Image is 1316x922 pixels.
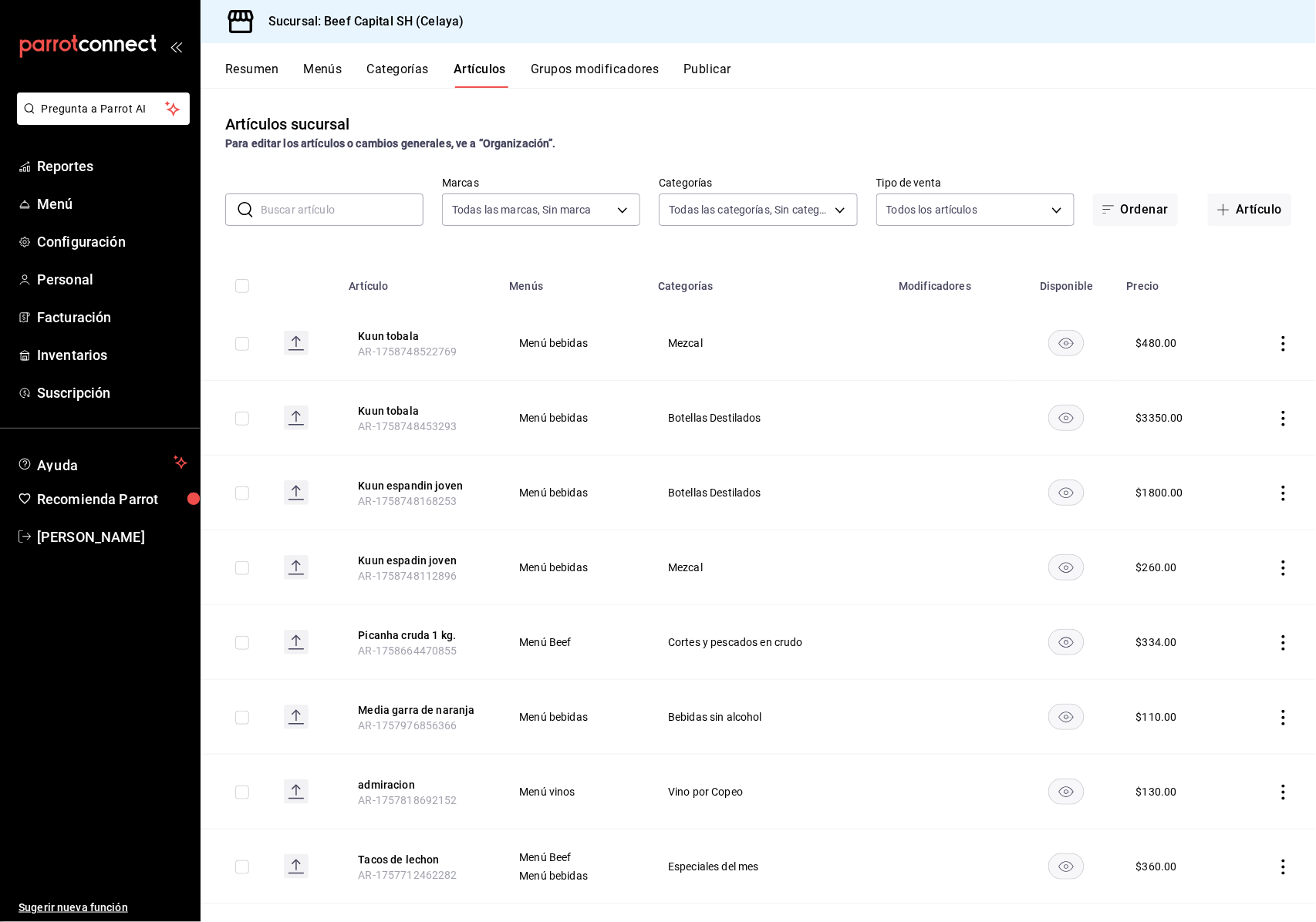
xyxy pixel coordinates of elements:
button: Artículo [1208,193,1291,226]
button: Menús [303,62,342,88]
th: Menús [500,257,649,306]
th: Precio [1118,257,1235,306]
button: availability-product [1048,554,1085,580]
button: Categorías [367,62,430,88]
span: Menú bebidas [519,870,629,881]
div: $ 1800.00 [1136,485,1183,500]
button: availability-product [1048,405,1085,431]
span: Sugerir nueva función [19,900,187,916]
span: Menú bebidas [519,712,629,722]
span: AR-1758748112896 [358,570,457,582]
button: Artículos [454,62,506,88]
span: Menú bebidas [519,412,629,423]
span: Menú Beef [519,637,629,648]
strong: Para editar los artículos o cambios generales, ve a “Organización”. [225,137,556,150]
span: Mezcal [668,562,870,573]
button: edit-product-location [358,777,481,792]
span: Especiales del mes [668,861,870,872]
button: availability-product [1048,853,1085,880]
h3: Sucursal: Beef Capital SH (Celaya) [256,12,464,31]
div: $ 130.00 [1136,784,1177,799]
button: actions [1276,785,1291,800]
span: AR-1757712462282 [358,869,457,881]
button: availability-product [1048,779,1085,805]
button: edit-product-location [358,403,481,419]
div: $ 360.00 [1136,859,1177,874]
span: Menú vinos [519,786,629,797]
span: Botellas Destilados [668,487,870,498]
span: AR-1758748453293 [358,420,457,432]
button: edit-product-location [358,478,481,493]
button: actions [1276,710,1291,725]
button: edit-product-location [358,628,481,643]
span: Vino por Copeo [668,786,870,797]
span: Ayuda [37,453,167,472]
span: Bebidas sin alcohol [668,712,870,722]
span: Pregunta a Parrot AI [42,101,166,117]
span: Menú bebidas [519,562,629,573]
span: Inventarios [37,345,187,365]
button: Ordenar [1093,193,1178,226]
span: Todas las marcas, Sin marca [452,202,592,217]
button: actions [1276,486,1291,501]
button: edit-product-location [358,852,481,867]
label: Marcas [442,178,640,189]
span: Todos los artículos [886,202,978,217]
div: $ 110.00 [1136,709,1177,725]
label: Categorías [659,178,857,189]
button: actions [1276,560,1291,576]
span: Menú bebidas [519,487,629,498]
span: Facturación [37,307,187,328]
span: AR-1758748522769 [358,345,457,358]
span: Menú [37,193,187,214]
button: actions [1276,860,1291,875]
span: Menú bebidas [519,338,629,348]
a: Pregunta a Parrot AI [11,112,190,128]
button: Publicar [683,62,731,88]
button: Grupos modificadores [531,62,659,88]
button: availability-product [1048,629,1085,655]
button: availability-product [1048,330,1085,356]
span: AR-1758664470855 [358,644,457,657]
div: $ 480.00 [1136,335,1177,351]
span: Suscripción [37,382,187,403]
input: Buscar artículo [261,194,423,225]
th: Artículo [339,257,500,306]
span: Mezcal [668,338,870,348]
th: Modificadores [889,257,1016,306]
span: Menú Beef [519,852,629,863]
button: edit-product-location [358,702,481,718]
label: Tipo de venta [876,178,1075,189]
span: Todas las categorías, Sin categoría [669,202,828,217]
div: $ 260.00 [1136,560,1177,575]
button: availability-product [1048,480,1085,506]
div: Artículos sucursal [225,113,349,136]
div: navigation tabs [225,62,1316,88]
button: edit-product-location [358,328,481,344]
span: Personal [37,269,187,290]
button: actions [1276,635,1291,651]
button: edit-product-location [358,553,481,568]
button: availability-product [1048,704,1085,730]
div: $ 334.00 [1136,634,1177,650]
span: AR-1757976856366 [358,719,457,732]
span: Reportes [37,156,187,177]
button: open_drawer_menu [170,40,182,52]
th: Disponible [1016,257,1118,306]
button: Pregunta a Parrot AI [17,93,190,125]
button: actions [1276,336,1291,352]
th: Categorías [649,257,889,306]
button: actions [1276,411,1291,426]
span: [PERSON_NAME] [37,527,187,547]
button: Resumen [225,62,278,88]
span: AR-1758748168253 [358,495,457,507]
span: Botellas Destilados [668,412,870,423]
span: AR-1757818692152 [358,794,457,806]
span: Recomienda Parrot [37,489,187,510]
span: Cortes y pescados en crudo [668,637,870,648]
span: Configuración [37,231,187,252]
div: $ 3350.00 [1136,410,1183,426]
